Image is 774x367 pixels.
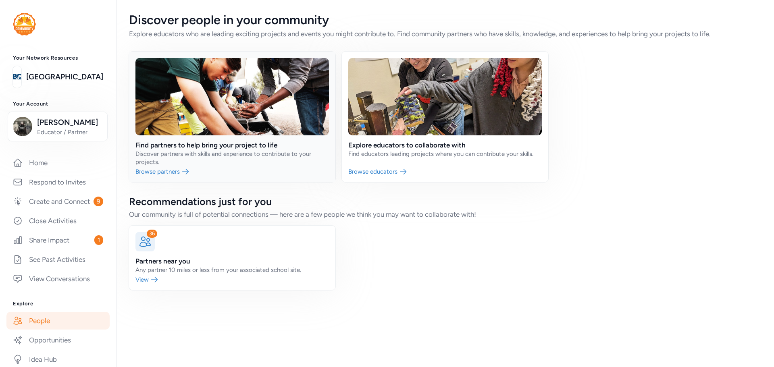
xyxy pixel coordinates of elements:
a: Opportunities [6,331,110,349]
a: See Past Activities [6,251,110,268]
h3: Explore [13,301,103,307]
div: Explore educators who are leading exciting projects and events you might contribute to. Find comm... [129,29,761,39]
span: 9 [94,197,103,206]
a: View Conversations [6,270,110,288]
a: Close Activities [6,212,110,230]
a: Share Impact1 [6,231,110,249]
div: Discover people in your community [129,13,761,27]
div: Our community is full of potential connections — here are a few people we think you may want to c... [129,209,761,219]
div: Recommendations just for you [129,195,761,208]
span: Educator / Partner [37,128,102,136]
div: 36 [147,230,157,238]
a: People [6,312,110,330]
button: [PERSON_NAME]Educator / Partner [8,112,108,141]
a: Home [6,154,110,172]
a: Create and Connect9 [6,193,110,210]
img: logo [13,68,21,86]
span: [PERSON_NAME] [37,117,102,128]
h3: Your Network Resources [13,55,103,61]
a: Respond to Invites [6,173,110,191]
a: [GEOGRAPHIC_DATA] [26,71,103,83]
h3: Your Account [13,101,103,107]
span: 1 [94,235,103,245]
img: logo [13,13,36,35]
